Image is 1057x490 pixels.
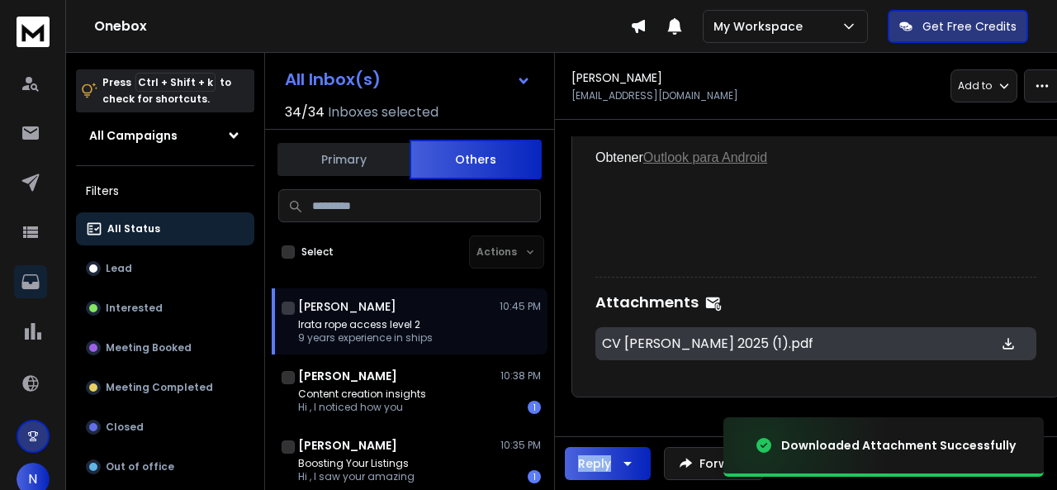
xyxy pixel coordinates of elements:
h1: All Inbox(s) [285,71,381,88]
p: Meeting Booked [106,341,192,354]
h1: [PERSON_NAME] [298,368,397,384]
button: Primary [277,141,410,178]
p: Hi , I saw your amazing [298,470,415,483]
p: All Status [107,222,160,235]
button: Interested [76,292,254,325]
button: Closed [76,411,254,444]
button: Forward [664,447,764,480]
img: logo [17,17,50,47]
div: Obtener [595,148,1023,168]
button: Reply [565,447,651,480]
h1: [PERSON_NAME] [571,69,662,86]
p: 10:38 PM [500,369,541,383]
p: Boosting Your Listings [298,457,415,470]
p: Get Free Credits [922,18,1017,35]
p: Interested [106,302,163,315]
a: Outlook para Android [643,150,767,164]
button: Meeting Completed [76,371,254,404]
span: 34 / 34 [285,102,325,122]
button: All Campaigns [76,119,254,152]
button: All Inbox(s) [272,63,544,96]
p: Out of office [106,460,174,473]
p: Meeting Completed [106,381,213,394]
p: Press to check for shortcuts. [102,74,231,107]
p: [EMAIL_ADDRESS][DOMAIN_NAME] [571,89,738,102]
button: All Status [76,212,254,245]
h1: [PERSON_NAME] [298,298,396,315]
h3: Filters [76,179,254,202]
h1: Attachments [595,291,699,314]
h1: All Campaigns [89,127,178,144]
button: Meeting Booked [76,331,254,364]
h3: Inboxes selected [328,102,438,122]
p: Add to [958,79,992,93]
p: Lead [106,262,132,275]
p: My Workspace [713,18,809,35]
div: Downloaded Attachment Successfully [781,437,1016,454]
h1: Onebox [94,17,630,36]
button: Others [410,140,542,179]
span: Ctrl + Shift + k [135,73,216,92]
div: Reply [578,455,611,472]
button: Get Free Credits [888,10,1028,43]
h1: [PERSON_NAME] [298,437,397,454]
p: Closed [106,421,144,434]
p: Irata rope access level 2 [298,318,433,331]
div: 1 [528,401,541,414]
p: Hi , I noticed how you [298,401,426,414]
p: 10:45 PM [500,300,541,313]
p: 10:35 PM [500,439,541,452]
button: Out of office [76,450,254,483]
p: CV [PERSON_NAME] 2025 (1).pdf [602,334,974,354]
p: Content creation insights [298,388,426,401]
p: 9 years experience in ships [298,331,433,345]
button: Lead [76,252,254,285]
div: 1 [528,470,541,483]
label: Select [301,245,334,259]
